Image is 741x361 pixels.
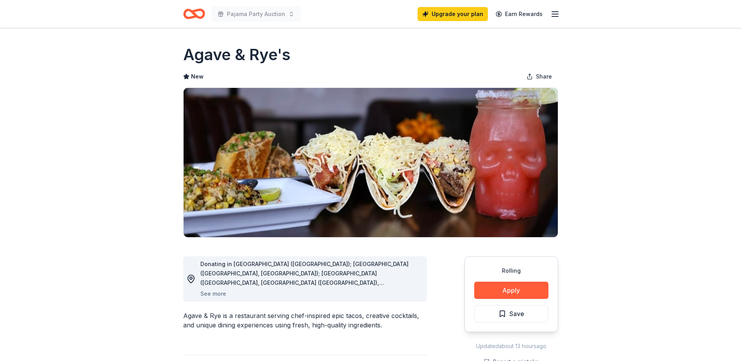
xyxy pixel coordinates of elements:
div: Rolling [474,266,548,275]
a: Upgrade your plan [418,7,488,21]
a: Earn Rewards [491,7,547,21]
div: Agave & Rye is a restaurant serving chef-inspired epic tacos, creative cocktails, and unique dini... [183,311,427,330]
button: Pajama Party Auction [211,6,301,22]
span: Donating in [GEOGRAPHIC_DATA] ([GEOGRAPHIC_DATA]); [GEOGRAPHIC_DATA] ([GEOGRAPHIC_DATA], [GEOGRAP... [200,261,409,333]
button: Share [520,69,558,84]
button: See more [200,289,226,298]
button: Save [474,305,548,322]
span: Save [509,309,524,319]
a: Home [183,5,205,23]
img: Image for Agave & Rye's [184,88,558,237]
span: New [191,72,204,81]
span: Share [536,72,552,81]
div: Updated about 13 hours ago [464,341,558,351]
button: Apply [474,282,548,299]
h1: Agave & Rye's [183,44,291,66]
span: Pajama Party Auction [227,9,285,19]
